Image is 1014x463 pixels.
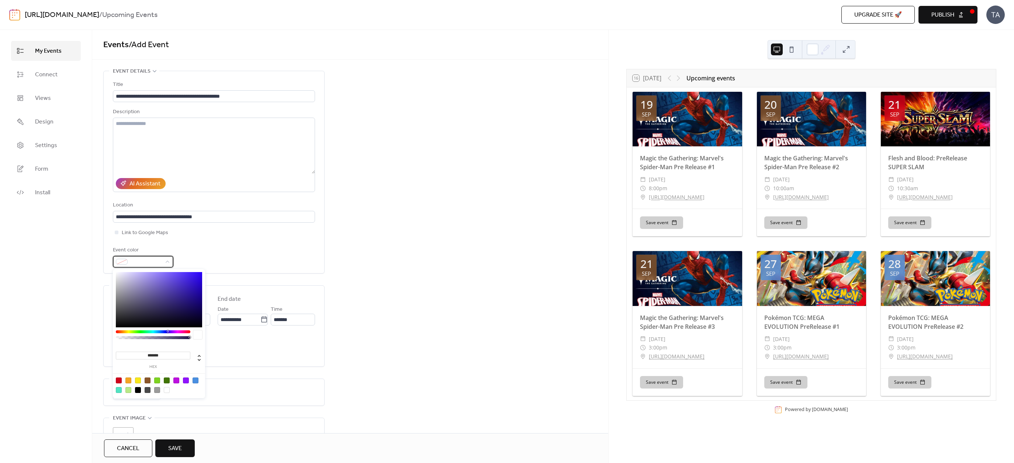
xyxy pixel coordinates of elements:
[164,387,170,393] div: #FFFFFF
[897,193,953,202] a: [URL][DOMAIN_NAME]
[888,175,894,184] div: ​
[897,335,914,344] span: [DATE]
[116,377,122,383] div: #D0021B
[113,80,314,89] div: Title
[881,154,990,171] div: Flesh and Blood: PreRelease SUPER SLAM
[773,343,792,352] span: 3:00pm
[841,6,915,24] button: Upgrade site 🚀
[888,376,931,389] button: Save event
[102,8,158,22] b: Upcoming Events
[633,154,742,171] div: Magic the Gathering: Marvel's Spider-Man Pre Release #1
[640,216,683,229] button: Save event
[764,216,807,229] button: Save event
[881,313,990,331] div: Pokémon TCG: MEGA EVOLUTION PreRelease #2
[764,376,807,389] button: Save event
[125,377,131,383] div: #F5A623
[11,159,81,179] a: Form
[640,343,646,352] div: ​
[154,377,160,383] div: #7ED321
[764,184,770,193] div: ​
[773,193,829,202] a: [URL][DOMAIN_NAME]
[764,335,770,344] div: ​
[812,407,848,413] a: [DOMAIN_NAME]
[135,387,141,393] div: #000000
[649,352,705,361] a: [URL][DOMAIN_NAME]
[640,175,646,184] div: ​
[888,258,901,269] div: 28
[640,99,653,110] div: 19
[129,180,160,188] div: AI Assistant
[122,229,168,237] span: Link to Google Maps
[888,343,894,352] div: ​
[154,387,160,393] div: #9B9B9B
[764,343,770,352] div: ​
[897,352,953,361] a: [URL][DOMAIN_NAME]
[173,377,179,383] div: #BD10E0
[649,184,667,193] span: 8:00pm
[35,70,58,79] span: Connect
[686,74,735,83] div: Upcoming events
[25,8,99,22] a: [URL][DOMAIN_NAME]
[116,365,190,369] label: hex
[890,271,899,276] div: Sep
[888,352,894,361] div: ​
[764,258,777,269] div: 27
[649,193,705,202] a: [URL][DOMAIN_NAME]
[785,407,848,413] div: Powered by
[113,201,314,210] div: Location
[888,216,931,229] button: Save event
[135,377,141,383] div: #F8E71C
[155,439,195,457] button: Save
[642,112,651,117] div: Sep
[764,99,777,110] div: 20
[773,352,829,361] a: [URL][DOMAIN_NAME]
[35,141,57,150] span: Settings
[113,108,314,116] div: Description
[103,37,129,53] a: Events
[11,182,81,202] a: Install
[116,178,166,189] button: AI Assistant
[642,271,651,276] div: Sep
[11,41,81,61] a: My Events
[649,335,665,344] span: [DATE]
[888,99,901,110] div: 21
[766,271,775,276] div: Sep
[931,11,954,20] span: Publish
[640,352,646,361] div: ​
[773,175,790,184] span: [DATE]
[640,376,683,389] button: Save event
[649,343,667,352] span: 3:00pm
[35,47,62,56] span: My Events
[897,175,914,184] span: [DATE]
[764,175,770,184] div: ​
[35,165,48,174] span: Form
[640,258,653,269] div: 21
[890,112,899,117] div: Sep
[129,37,169,53] span: / Add Event
[113,427,134,448] div: ;
[117,444,139,453] span: Cancel
[164,377,170,383] div: #417505
[168,444,182,453] span: Save
[854,11,902,20] span: Upgrade site 🚀
[9,9,20,21] img: logo
[113,414,146,423] span: Event image
[116,387,122,393] div: #50E3C2
[11,135,81,155] a: Settings
[918,6,977,24] button: Publish
[11,65,81,84] a: Connect
[113,246,172,255] div: Event color
[764,352,770,361] div: ​
[757,154,866,171] div: Magic the Gathering: Marvel's Spider-Man Pre Release #2
[633,313,742,331] div: Magic the Gathering: Marvel's Spider-Man Pre Release #3
[218,305,229,314] span: Date
[35,188,50,197] span: Install
[145,387,150,393] div: #4A4A4A
[640,184,646,193] div: ​
[649,175,665,184] span: [DATE]
[104,439,152,457] button: Cancel
[193,377,198,383] div: #4A90E2
[35,94,51,103] span: Views
[888,184,894,193] div: ​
